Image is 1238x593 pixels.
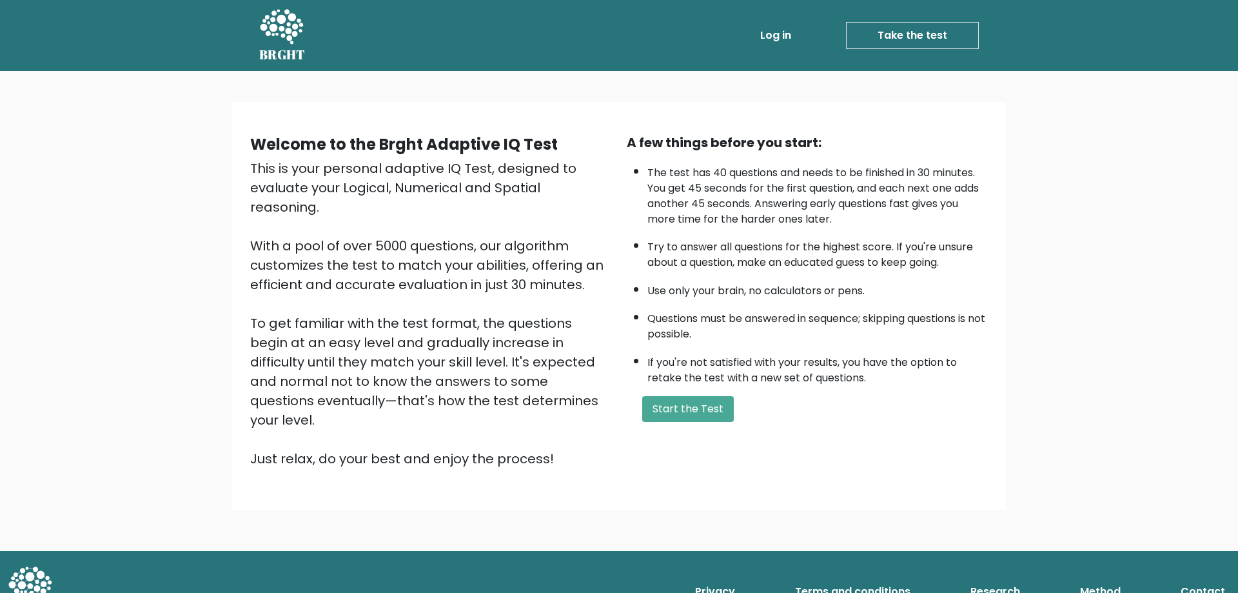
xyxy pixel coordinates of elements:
[259,47,306,63] h5: BRGHT
[259,5,306,66] a: BRGHT
[755,23,796,48] a: Log in
[627,133,988,152] div: A few things before you start:
[642,396,734,422] button: Start the Test
[250,134,558,155] b: Welcome to the Brght Adaptive IQ Test
[647,277,988,299] li: Use only your brain, no calculators or pens.
[846,22,979,49] a: Take the test
[647,159,988,227] li: The test has 40 questions and needs to be finished in 30 minutes. You get 45 seconds for the firs...
[647,305,988,342] li: Questions must be answered in sequence; skipping questions is not possible.
[250,159,611,468] div: This is your personal adaptive IQ Test, designed to evaluate your Logical, Numerical and Spatial ...
[647,233,988,270] li: Try to answer all questions for the highest score. If you're unsure about a question, make an edu...
[647,348,988,386] li: If you're not satisfied with your results, you have the option to retake the test with a new set ...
